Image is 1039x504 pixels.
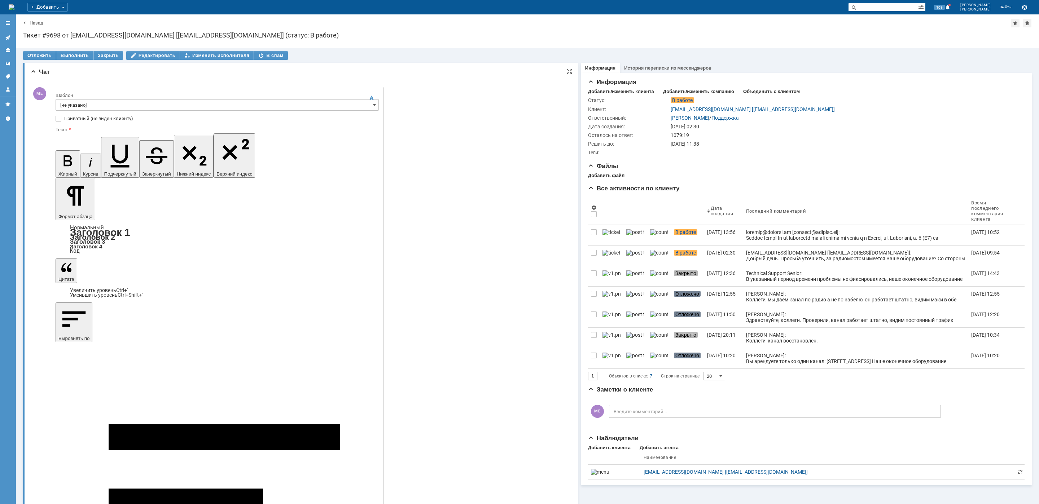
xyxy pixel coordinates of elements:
[33,87,46,100] span: МЕ
[174,135,214,178] button: Нижний индекс
[626,250,644,256] img: post ticket.png
[671,115,709,121] a: [PERSON_NAME]
[600,225,623,245] a: ticket_notification.png
[70,238,105,245] a: Заголовок 3
[671,132,1019,138] div: 1079:19
[623,307,647,327] a: post ticket.png
[968,307,1019,327] a: [DATE] 12:20
[216,171,252,177] span: Верхний индекс
[626,229,644,235] img: post ticket.png
[711,115,739,121] a: Поддержка
[704,328,743,348] a: [DATE] 20:11
[70,243,102,249] a: Заголовок 4
[704,307,743,327] a: [DATE] 11:50
[746,229,965,281] div: loremip@dolorsi.am [consect@adipisc.el]: Seddoe temp! In ut laboreetd ma ali enima mi venia q n E...
[23,32,1032,39] div: Тикет #9698 от [EMAIL_ADDRESS][DOMAIN_NAME] [[EMAIL_ADDRESS][DOMAIN_NAME]] (статус: В работе)
[588,106,669,112] div: Клиент:
[30,68,50,75] span: Чат
[647,287,671,307] a: counter.png
[623,287,647,307] a: post ticket.png
[588,435,639,442] span: Наблюдатели
[663,89,734,94] div: Добавить/изменить компанию
[968,246,1019,266] a: [DATE] 09:54
[58,171,77,177] span: Жирный
[743,307,968,327] a: [PERSON_NAME]: Здравствуйте, коллеги. Проверили, канал работает штатно, видим постоянный трафик о...
[743,287,968,307] a: [PERSON_NAME]: Коллеги, мы даем канал по радио а не по кабелю, он работает штатно, видим маки в о...
[626,291,644,297] img: post ticket.png
[64,116,377,121] label: Приватный (не виден клиенту)
[743,328,968,348] a: [PERSON_NAME]: Коллеги, канал восстановлен.
[70,227,130,238] a: Заголовок 1
[588,97,669,103] div: Статус:
[591,405,604,418] span: МЕ
[104,171,136,177] span: Подчеркнутый
[746,291,965,308] div: [PERSON_NAME]: Коллеги, мы даем канал по радио а не по кабелю, он работает штатно, видим маки в о...
[56,178,95,220] button: Формат абзаца
[707,353,736,358] div: [DATE] 10:20
[2,32,14,43] a: Активности
[671,97,694,103] span: В работе
[1020,3,1029,12] button: Сохранить лог
[101,137,139,178] button: Подчеркнутый
[746,311,965,329] div: [PERSON_NAME]: Здравствуйте, коллеги. Проверили, канал работает штатно, видим постоянный трафик о...
[743,348,968,368] a: [PERSON_NAME]: Вы арендуете только один канал: [STREET_ADDRESS] Наше оконечное оборудование досту...
[602,353,621,358] img: v1.png
[650,291,668,297] img: counter.png
[56,150,80,178] button: Жирный
[367,94,376,102] span: Скрыть панель инструментов
[960,7,991,12] span: [PERSON_NAME]
[602,229,621,235] img: ticket_notification.png
[647,348,671,368] a: counter.png
[609,373,648,379] span: Объектов в списке:
[674,229,697,235] span: В работе
[671,225,704,245] a: В работе
[704,287,743,307] a: [DATE] 12:55
[602,311,621,317] img: v1.png
[671,115,739,121] div: /
[9,4,14,10] img: logo
[600,328,623,348] a: v1.png
[746,353,965,370] div: [PERSON_NAME]: Вы арендуете только один канал: [STREET_ADDRESS] Наше оконечное оборудование досту...
[588,386,653,393] span: Заметки о клиенте
[1011,19,1020,27] div: Добавить в избранное
[647,246,671,266] a: counter.png
[746,250,965,296] div: [EMAIL_ADDRESS][DOMAIN_NAME] [[EMAIL_ADDRESS][DOMAIN_NAME]]: Добрый день. Просьба уточнить, за ра...
[650,311,668,317] img: counter.png
[602,250,621,256] img: ticket_notification.png
[707,270,736,276] div: [DATE] 12:36
[671,307,704,327] a: Отложено
[600,348,623,368] a: v1.png
[674,270,698,276] span: Закрыто
[968,287,1019,307] a: [DATE] 12:55
[214,133,255,178] button: Верхний индекс
[671,266,704,286] a: Закрыто
[640,445,679,451] div: Добавить агента
[2,84,14,95] a: Мой профиль
[707,311,736,317] div: [DATE] 11:50
[70,292,143,298] a: Decrease
[56,302,92,342] button: Выровнять по
[602,270,621,276] img: v1.png
[707,250,736,256] div: [DATE] 02:30
[56,93,377,98] div: Шаблон
[707,291,736,297] div: [DATE] 12:55
[588,185,680,192] span: Все активности по клиенту
[626,332,644,338] img: post ticket.png
[644,469,1013,475] div: [EMAIL_ADDRESS][DOMAIN_NAME] [[EMAIL_ADDRESS][DOMAIN_NAME]]
[602,291,621,297] img: v1.png
[588,89,654,94] div: Добавить/изменить клиента
[647,266,671,286] a: counter.png
[626,270,644,276] img: post ticket.png
[623,348,647,368] a: post ticket.png
[707,332,736,338] div: [DATE] 20:11
[588,445,631,451] div: Добавить клиента
[650,229,668,235] img: counter.png
[671,124,1019,129] div: [DATE] 02:30
[30,20,43,26] a: Назад
[968,197,1019,225] th: Время последнего комментария клиента
[623,328,647,348] a: post ticket.png
[671,287,704,307] a: Отложено
[588,173,624,178] div: Добавить файл
[743,246,968,266] a: [EMAIL_ADDRESS][DOMAIN_NAME] [[EMAIL_ADDRESS][DOMAIN_NAME]]: Добрый день. Просьба уточнить, за ра...
[971,353,1000,358] div: [DATE] 10:20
